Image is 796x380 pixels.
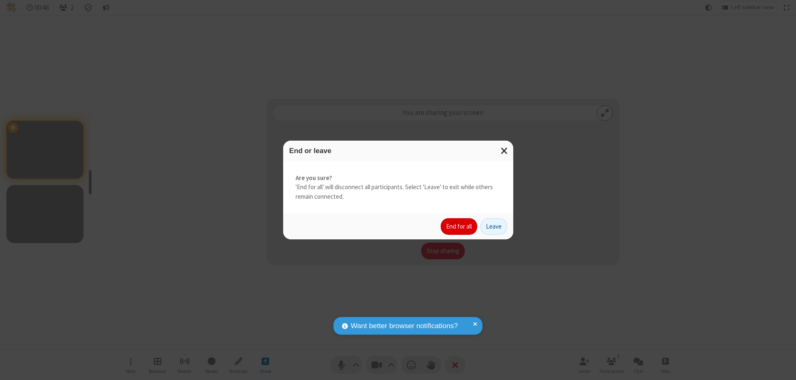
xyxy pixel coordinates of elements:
[481,218,507,235] button: Leave
[351,321,458,331] span: Want better browser notifications?
[441,218,477,235] button: End for all
[296,173,501,183] strong: Are you sure?
[496,141,513,161] button: Close modal
[283,161,513,214] div: 'End for all' will disconnect all participants. Select 'Leave' to exit while others remain connec...
[289,147,507,155] h3: End or leave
